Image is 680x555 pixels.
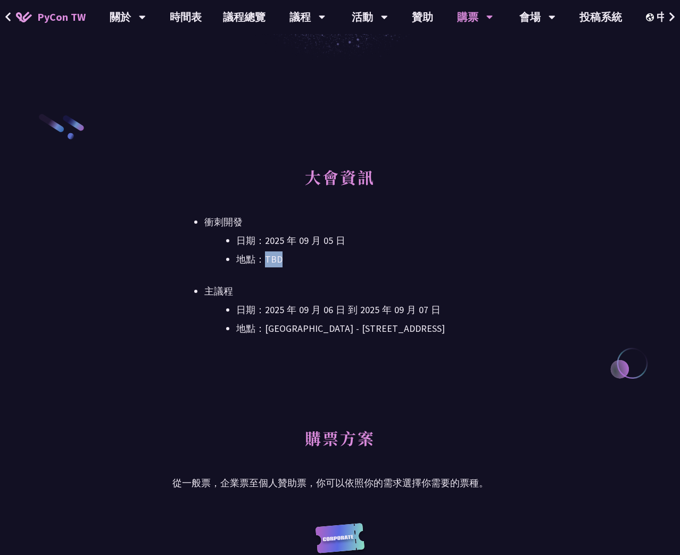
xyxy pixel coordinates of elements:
[646,13,657,21] img: Locale Icon
[236,251,508,267] li: 地點：TBD
[236,321,508,337] li: 地點：[GEOGRAPHIC_DATA] - ​[STREET_ADDRESS]
[204,283,508,337] li: 主議程
[236,302,508,318] li: 日期：2025 年 09 月 06 日 到 2025 年 09 月 07 日
[172,166,508,198] h2: 大會資訊
[172,475,508,491] p: 從一般票，企業票至個人贊助票，你可以依照你的需求選擇你需要的票種。
[204,214,508,267] li: 衝刺開發
[37,9,86,25] span: PyCon TW
[172,427,508,459] h2: 購票方案
[236,233,508,249] li: 日期：2025 年 09 月 05 日
[16,12,32,22] img: Home icon of PyCon TW 2025
[5,4,96,30] a: PyCon TW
